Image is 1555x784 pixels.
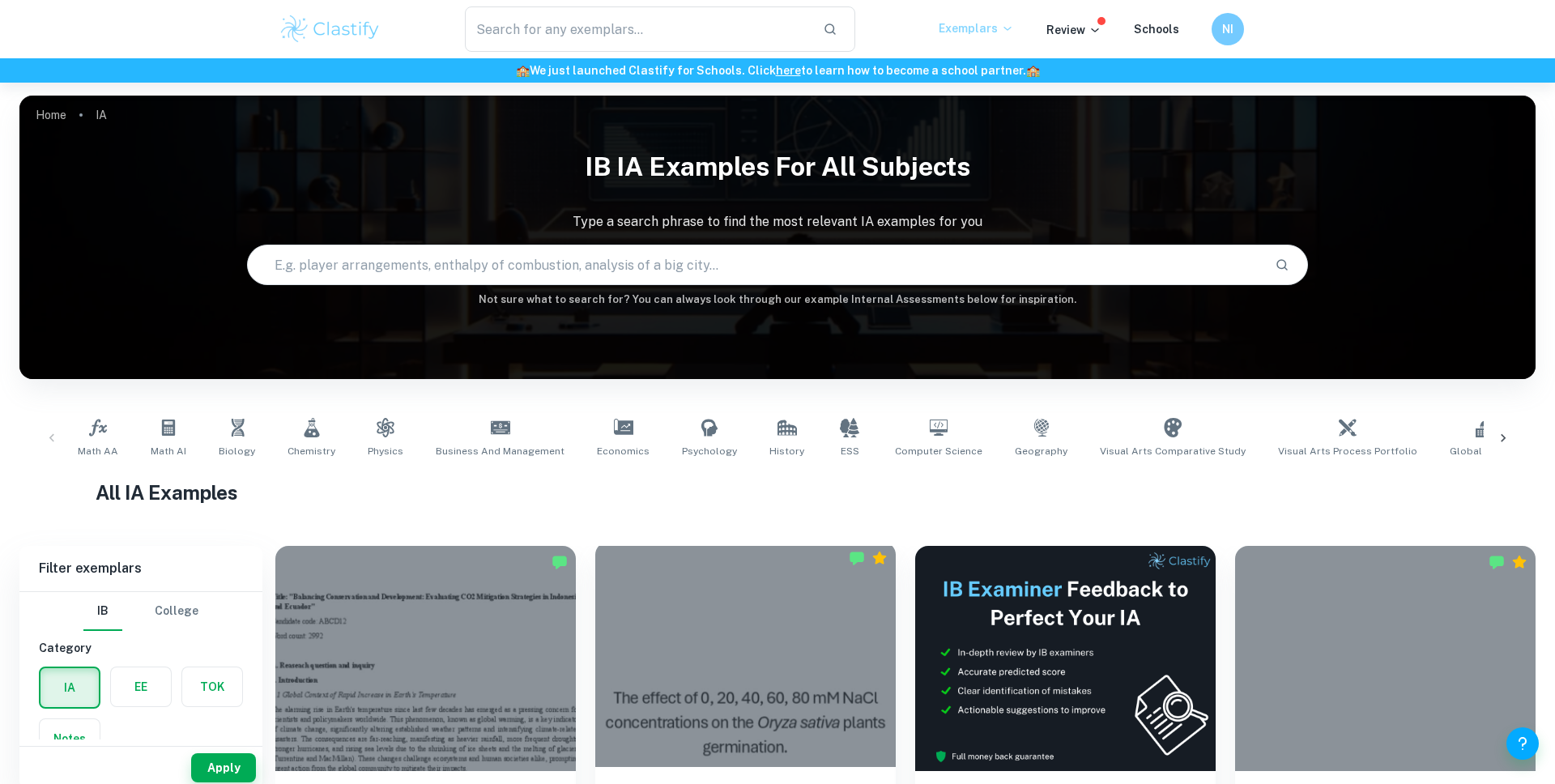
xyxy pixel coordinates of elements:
h6: NI [1219,20,1238,38]
span: Math AI [151,444,186,458]
span: History [769,444,804,458]
span: Math AA [78,444,118,458]
span: Visual Arts Comparative Study [1100,444,1246,458]
span: Global Politics [1450,444,1520,458]
span: Business and Management [436,444,564,458]
button: Search [1268,251,1296,279]
img: Clastify logo [279,13,381,45]
button: IA [40,668,99,707]
p: Exemplars [939,19,1014,37]
input: E.g. player arrangements, enthalpy of combustion, analysis of a big city... [248,242,1262,288]
button: Help and Feedback [1506,727,1539,760]
button: College [155,592,198,631]
div: Filter type choice [83,592,198,631]
h6: We just launched Clastify for Schools. Click to learn how to become a school partner. [3,62,1552,79]
a: here [776,64,801,77]
div: Premium [1511,554,1527,570]
span: Visual Arts Process Portfolio [1278,444,1417,458]
div: Premium [871,550,888,566]
span: Psychology [682,444,737,458]
span: Economics [597,444,650,458]
h1: IB IA examples for all subjects [19,141,1536,193]
p: Review [1046,21,1101,39]
img: Thumbnail [915,546,1216,771]
img: Marked [552,554,568,570]
span: Biology [219,444,255,458]
h1: All IA Examples [96,478,1460,507]
span: Chemistry [288,444,335,458]
button: EE [111,667,171,706]
button: NI [1212,13,1244,45]
span: Computer Science [895,444,982,458]
p: IA [96,106,107,124]
button: Notes [40,719,100,758]
span: Geography [1015,444,1067,458]
img: Marked [849,550,865,566]
h6: Not sure what to search for? You can always look through our example Internal Assessments below f... [19,292,1536,308]
button: Apply [191,753,256,782]
span: 🏫 [1026,64,1040,77]
img: Marked [1489,554,1505,570]
button: IB [83,592,122,631]
span: ESS [841,444,859,458]
a: Schools [1134,23,1179,36]
span: Physics [368,444,403,458]
span: 🏫 [516,64,530,77]
input: Search for any exemplars... [465,6,810,52]
h6: Filter exemplars [19,546,262,591]
button: TOK [182,667,242,706]
a: Home [36,104,66,126]
h6: Category [39,639,243,657]
p: Type a search phrase to find the most relevant IA examples for you [19,212,1536,232]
